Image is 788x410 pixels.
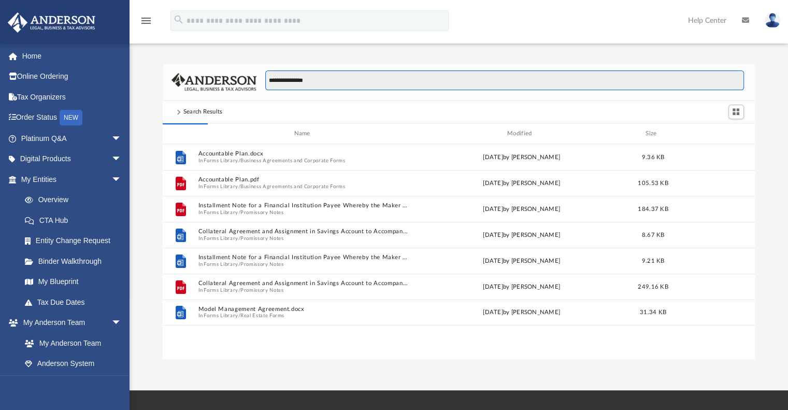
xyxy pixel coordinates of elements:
[240,158,345,164] button: Business Agreements and Corporate Forms
[15,251,137,272] a: Binder Walkthrough
[15,210,137,231] a: CTA Hub
[198,158,410,164] span: In
[632,129,674,138] div: Size
[678,129,751,138] div: id
[641,154,664,160] span: 9.36 KB
[238,183,240,190] span: /
[198,280,410,287] button: Collateral Agreement and Assignment in Savings Account to Accompany a Promissory Note with a Fina...
[240,287,283,294] button: Promissory Notes
[15,272,132,292] a: My Blueprint
[238,235,240,242] span: /
[7,169,137,190] a: My Entitiesarrow_drop_down
[15,292,137,313] a: Tax Due Dates
[638,180,668,186] span: 105.53 KB
[197,129,410,138] div: Name
[415,179,627,188] div: [DATE] by [PERSON_NAME]
[140,15,152,27] i: menu
[238,261,240,268] span: /
[415,153,627,162] div: [DATE] by [PERSON_NAME]
[240,261,283,268] button: Promissory Notes
[765,13,780,28] img: User Pic
[204,183,238,190] button: Forms Library
[728,105,744,119] button: Switch to Grid View
[638,206,668,212] span: 184.37 KB
[238,209,240,216] span: /
[111,169,132,190] span: arrow_drop_down
[265,70,743,90] input: Search files and folders
[415,282,627,292] div: [DATE] by [PERSON_NAME]
[15,190,137,210] a: Overview
[198,209,410,216] span: In
[415,231,627,240] div: [DATE] by [PERSON_NAME]
[198,313,410,319] span: In
[7,87,137,107] a: Tax Organizers
[7,46,137,66] a: Home
[167,129,193,138] div: id
[240,313,284,319] button: Real Estate Forms
[183,107,223,117] div: Search Results
[198,183,410,190] span: In
[7,66,137,87] a: Online Ordering
[238,313,240,319] span: /
[15,231,137,251] a: Entity Change Request
[198,177,410,183] button: Accountable Plan.pdf
[15,354,132,374] a: Anderson System
[238,158,240,164] span: /
[204,235,238,242] button: Forms Library
[240,183,345,190] button: Business Agreements and Corporate Forms
[7,149,137,169] a: Digital Productsarrow_drop_down
[198,261,410,268] span: In
[163,144,755,359] div: grid
[415,308,627,318] div: [DATE] by [PERSON_NAME]
[641,258,664,264] span: 9.21 KB
[638,284,668,290] span: 249.16 KB
[198,229,410,235] button: Collateral Agreement and Assignment in Savings Account to Accompany a Promissory Note with a Fina...
[238,287,240,294] span: /
[7,128,137,149] a: Platinum Q&Aarrow_drop_down
[415,129,628,138] div: Modified
[140,20,152,27] a: menu
[173,14,184,25] i: search
[7,107,137,129] a: Order StatusNEW
[15,374,132,394] a: Client Referrals
[15,333,127,354] a: My Anderson Team
[198,203,410,209] button: Installment Note for a Financial Institution Payee Whereby the Maker Establishes an Account in Wh...
[415,205,627,214] div: [DATE] by [PERSON_NAME]
[198,255,410,261] button: Installment Note for a Financial Institution Payee Whereby the Maker Establishes an Account in Wh...
[204,313,238,319] button: Forms Library
[415,257,627,266] div: [DATE] by [PERSON_NAME]
[204,261,238,268] button: Forms Library
[5,12,98,33] img: Anderson Advisors Platinum Portal
[111,149,132,170] span: arrow_drop_down
[198,287,410,294] span: In
[204,209,238,216] button: Forms Library
[641,232,664,238] span: 8.67 KB
[60,110,82,125] div: NEW
[7,313,132,333] a: My Anderson Teamarrow_drop_down
[639,310,666,316] span: 31.34 KB
[111,313,132,334] span: arrow_drop_down
[198,235,410,242] span: In
[111,128,132,149] span: arrow_drop_down
[204,287,238,294] button: Forms Library
[240,209,283,216] button: Promissory Notes
[198,306,410,313] button: Model Management Agreement.docx
[198,151,410,158] button: Accountable Plan.docx
[204,158,238,164] button: Forms Library
[240,235,283,242] button: Promissory Notes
